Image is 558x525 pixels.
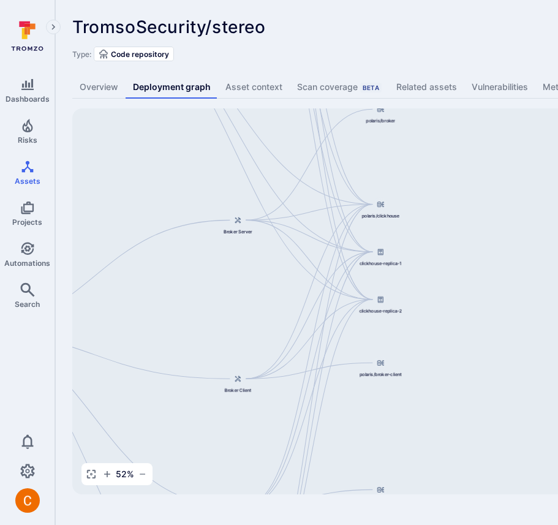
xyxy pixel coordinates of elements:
a: Overview [72,76,126,99]
div: Scan coverage [297,81,382,93]
span: Assets [15,176,40,186]
span: Code repository [111,50,169,59]
button: Expand navigation menu [46,20,61,34]
div: Camilo Rivera [15,488,40,513]
span: clickhouse-replica-2 [359,308,402,314]
span: Risks [18,135,37,145]
a: Asset context [218,76,290,99]
span: Dashboards [6,94,50,104]
a: Vulnerabilities [464,76,535,99]
a: Deployment graph [126,76,218,99]
span: polaris/clickhouse [361,213,399,219]
span: polaris/broker [366,118,395,124]
span: Broker Client [225,387,251,393]
span: Automations [4,259,50,268]
span: Projects [12,217,42,227]
span: Type: [72,50,91,59]
span: Broker Server [224,229,252,235]
span: 52 % [116,468,134,480]
span: Search [15,300,40,309]
a: Related assets [389,76,464,99]
i: Expand navigation menu [49,22,58,32]
img: ACg8ocJuq_DPPTkXyD9OlTnVLvDrpObecjcADscmEHLMiTyEnTELew=s96-c [15,488,40,513]
span: polaris/broker-client [360,371,402,377]
span: TromsoSecurity/stereo [72,17,266,37]
div: Beta [360,83,382,93]
span: clickhouse-replica-1 [360,260,402,266]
